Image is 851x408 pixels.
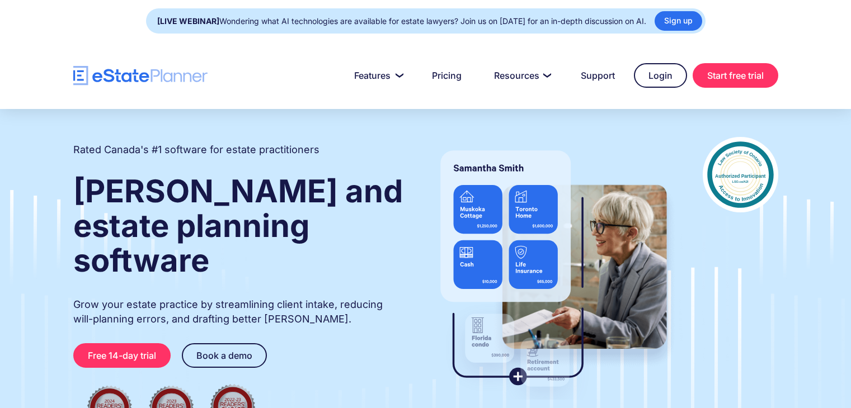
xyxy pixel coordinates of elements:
div: Wondering what AI technologies are available for estate lawyers? Join us on [DATE] for an in-dept... [157,13,646,29]
a: Free 14-day trial [73,343,171,368]
h2: Rated Canada's #1 software for estate practitioners [73,143,319,157]
a: Sign up [655,11,702,31]
a: Features [341,64,413,87]
a: Support [567,64,628,87]
a: Book a demo [182,343,267,368]
a: Login [634,63,687,88]
a: Pricing [419,64,475,87]
a: home [73,66,208,86]
p: Grow your estate practice by streamlining client intake, reducing will-planning errors, and draft... [73,297,405,326]
a: Start free trial [693,63,778,88]
strong: [PERSON_NAME] and estate planning software [73,172,403,279]
a: Resources [481,64,562,87]
strong: [LIVE WEBINAR] [157,16,219,26]
img: estate planner showing wills to their clients, using eState Planner, a leading estate planning so... [427,137,680,400]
